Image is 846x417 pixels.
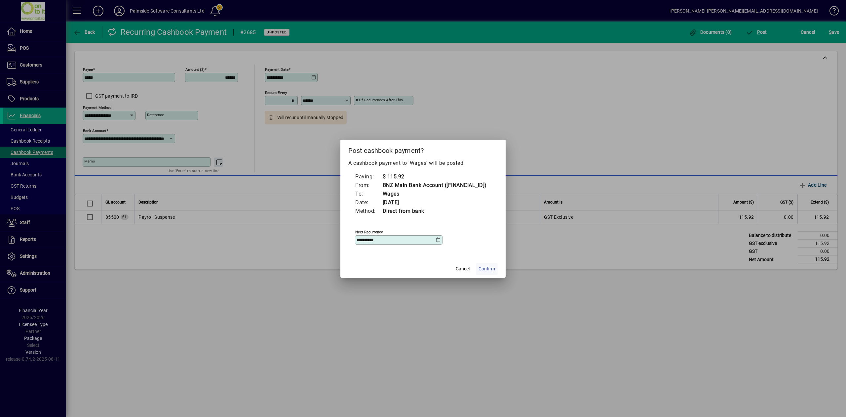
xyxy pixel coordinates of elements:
td: $ 115.92 [382,172,487,181]
h2: Post cashbook payment? [340,140,506,159]
td: Method: [355,207,382,215]
td: [DATE] [382,198,487,207]
mat-label: Next recurrence [355,229,383,234]
td: Date: [355,198,382,207]
td: Wages [382,190,487,198]
span: Cancel [456,265,470,272]
button: Cancel [452,263,473,275]
td: Direct from bank [382,207,487,215]
td: BNZ Main Bank Account ([FINANCIAL_ID]) [382,181,487,190]
span: Confirm [479,265,495,272]
td: Paying: [355,172,382,181]
td: To: [355,190,382,198]
td: From: [355,181,382,190]
p: A cashbook payment to 'Wages' will be posted. [348,159,498,167]
button: Confirm [476,263,498,275]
